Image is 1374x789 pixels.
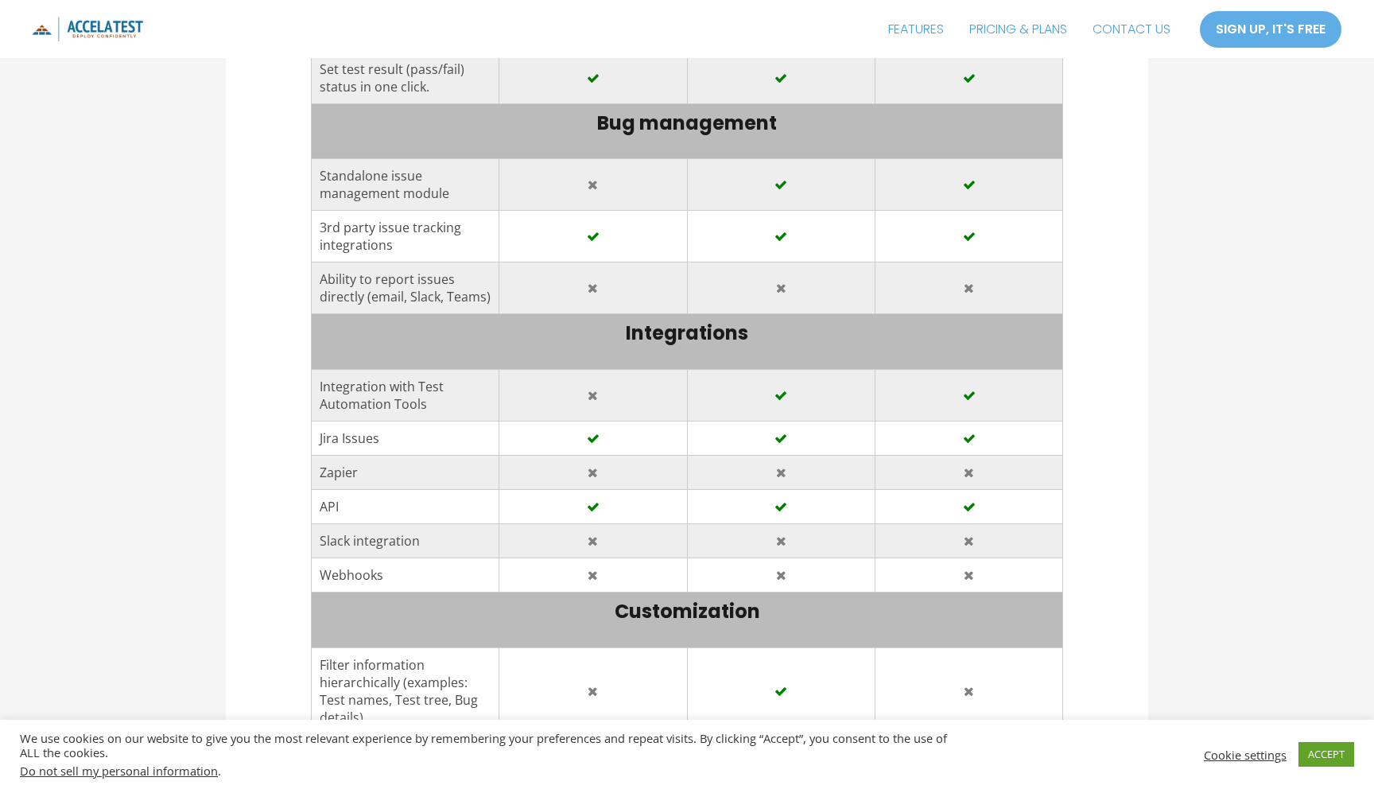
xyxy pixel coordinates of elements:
div: We use cookies on our website to give you the most relevant experience by remembering your prefer... [20,731,954,778]
td: Webhooks [311,558,499,593]
td: Zapier [311,456,499,490]
img: icon [32,17,143,41]
a: SIGN UP, IT'S FREE [1199,10,1342,49]
a: CONTACT US [1080,10,1183,49]
td: Ability to report issues directly (email, Slack, Teams) [311,262,499,314]
a: PRICING & PLANS [957,10,1080,49]
td: Slack integration [311,524,499,558]
td: API [311,490,499,524]
td: 3rd party issue tracking integrations [311,211,499,262]
a: ACCEPT [1298,742,1354,767]
h3: Integrations [320,322,1055,345]
a: Do not sell my personal information [20,763,218,779]
nav: Site Navigation [875,10,1183,49]
td: Set test result (pass/fail) status in one click. [311,52,499,103]
a: FEATURES [875,10,957,49]
h3: Customization [320,600,1055,624]
h3: Bug management [320,112,1055,135]
td: Jira Issues [311,422,499,456]
div: . [20,764,954,778]
td: Filter information hierarchically (examples: Test names, Test tree, Bug details) [311,647,499,734]
td: Integration with Test Automation Tools [311,370,499,422]
td: Standalone issue management module [311,159,499,211]
a: Cookie settings [1204,748,1287,762]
